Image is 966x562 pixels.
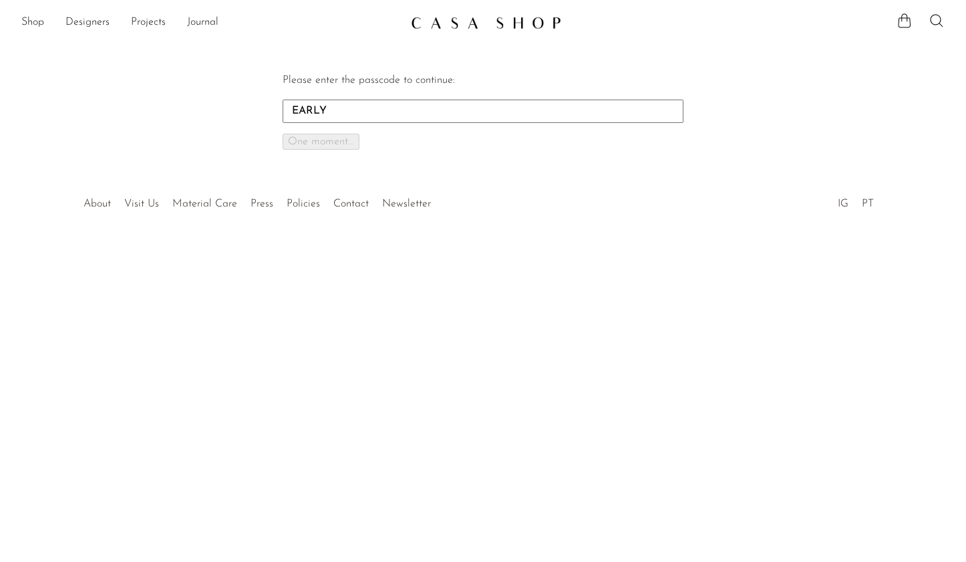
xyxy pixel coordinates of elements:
[21,11,400,34] ul: NEW HEADER MENU
[283,134,359,150] button: One moment...
[283,75,455,86] label: Please enter the passcode to continue:
[251,198,273,209] a: Press
[862,198,874,209] a: PT
[65,14,110,31] a: Designers
[124,198,159,209] a: Visit Us
[838,198,848,209] a: IG
[84,198,111,209] a: About
[333,198,369,209] a: Contact
[21,11,400,34] nav: Desktop navigation
[77,188,438,213] ul: Quick links
[21,14,44,31] a: Shop
[831,188,880,213] ul: Social Medias
[131,14,166,31] a: Projects
[288,136,354,147] span: One moment...
[172,198,237,209] a: Material Care
[287,198,320,209] a: Policies
[187,14,218,31] a: Journal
